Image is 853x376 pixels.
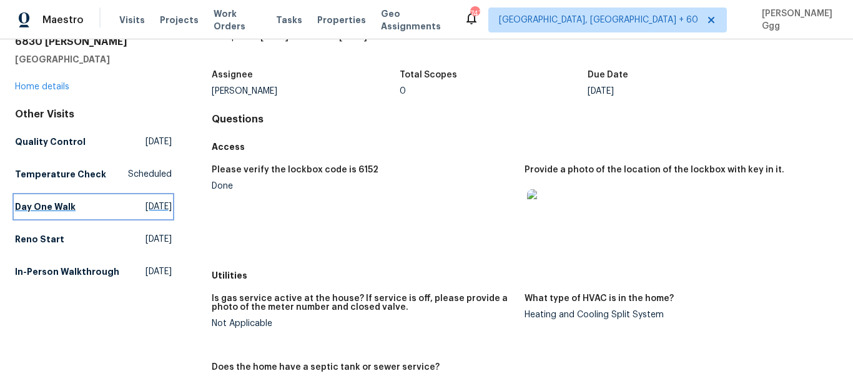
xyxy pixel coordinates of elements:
span: Geo Assignments [381,7,449,32]
h5: Does the home have a septic tank or sewer service? [212,363,440,372]
h4: Questions [212,113,838,126]
h5: What type of HVAC is in the home? [525,294,674,303]
div: [DATE] [588,87,776,96]
span: [DATE] [145,265,172,278]
h5: Day One Walk [15,200,76,213]
h5: Provide a photo of the location of the lockbox with key in it. [525,166,784,174]
div: 0 [400,87,588,96]
div: Other Visits [15,108,172,121]
span: Scheduled [128,168,172,181]
h5: Is gas service active at the house? If service is off, please provide a photo of the meter number... [212,294,515,312]
span: [DATE] [145,233,172,245]
a: Home details [15,82,69,91]
span: Visits [119,14,145,26]
h5: Assignee [212,71,253,79]
span: Maestro [42,14,84,26]
span: [DATE] [145,136,172,148]
h5: [GEOGRAPHIC_DATA] [15,53,172,66]
h5: Temperature Check [15,168,106,181]
h5: Total Scopes [400,71,457,79]
div: Heating and Cooling Split System [525,310,828,319]
span: Properties [317,14,366,26]
span: Tasks [276,16,302,24]
a: Day One Walk[DATE] [15,195,172,218]
span: [DATE] [145,200,172,213]
a: Temperature CheckScheduled [15,163,172,186]
span: Projects [160,14,199,26]
div: Done [212,182,515,190]
h5: Due Date [588,71,628,79]
div: Completed: to [212,31,838,63]
h5: Reno Start [15,233,64,245]
div: Not Applicable [212,319,515,328]
span: [GEOGRAPHIC_DATA], [GEOGRAPHIC_DATA] + 60 [499,14,698,26]
a: Reno Start[DATE] [15,228,172,250]
div: [PERSON_NAME] [212,87,400,96]
h5: In-Person Walkthrough [15,265,119,278]
h5: Quality Control [15,136,86,148]
h2: 6830 [PERSON_NAME] [15,36,172,48]
h5: Please verify the lockbox code is 6152 [212,166,378,174]
div: 747 [470,7,479,20]
h5: Utilities [212,269,838,282]
span: Work Orders [214,7,261,32]
a: Quality Control[DATE] [15,131,172,153]
a: In-Person Walkthrough[DATE] [15,260,172,283]
span: [PERSON_NAME] Ggg [757,7,834,32]
h5: Access [212,141,838,153]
